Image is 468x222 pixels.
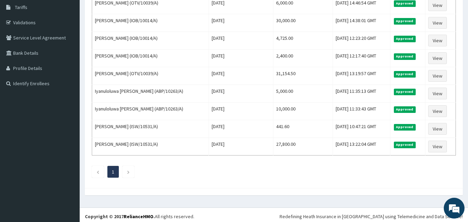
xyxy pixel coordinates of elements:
strong: Copyright © 2017 . [85,213,155,220]
span: Approved [394,53,416,60]
a: Page 1 is your current page [112,169,114,175]
span: Approved [394,106,416,113]
td: [DATE] [209,138,273,156]
td: [DATE] [209,85,273,103]
span: Approved [394,71,416,77]
a: RelianceHMO [124,213,153,220]
td: 30,000.00 [273,14,333,32]
span: Approved [394,89,416,95]
a: Previous page [96,169,99,175]
td: [DATE] [209,50,273,67]
td: [DATE] 13:22:04 GMT [333,138,390,156]
a: View [428,70,447,82]
td: [DATE] 10:47:21 GMT [333,120,390,138]
span: Approved [394,36,416,42]
td: Iyanuloluwa [PERSON_NAME] (ABP/10263/A) [92,85,209,103]
td: 2,400.00 [273,50,333,67]
td: 5,000.00 [273,85,333,103]
td: [DATE] [209,103,273,120]
td: [DATE] 11:33:43 GMT [333,103,390,120]
td: [PERSON_NAME] (IOB/10014/A) [92,32,209,50]
td: [DATE] 11:35:13 GMT [333,85,390,103]
a: View [428,123,447,135]
td: 10,000.00 [273,103,333,120]
span: Approved [394,18,416,24]
td: 4,725.00 [273,32,333,50]
a: Next page [127,169,130,175]
td: [DATE] [209,120,273,138]
td: [DATE] 12:23:20 GMT [333,32,390,50]
a: View [428,17,447,29]
td: [DATE] 14:38:01 GMT [333,14,390,32]
td: 27,800.00 [273,138,333,156]
td: 31,154.50 [273,67,333,85]
td: Iyanuloluwa [PERSON_NAME] (ABP/10263/A) [92,103,209,120]
a: View [428,35,447,46]
span: Tariffs [15,4,27,10]
td: [PERSON_NAME] (IOB/10014/A) [92,50,209,67]
a: View [428,141,447,152]
td: [PERSON_NAME] (ISW/10531/A) [92,138,209,156]
span: Approved [394,124,416,130]
span: Approved [394,0,416,7]
td: [PERSON_NAME] (OTV/10039/A) [92,67,209,85]
a: View [428,105,447,117]
td: 441.60 [273,120,333,138]
td: [DATE] 12:17:40 GMT [333,50,390,67]
div: Redefining Heath Insurance in [GEOGRAPHIC_DATA] using Telemedicine and Data Science! [280,213,463,220]
td: [PERSON_NAME] (IOB/10014/A) [92,14,209,32]
a: View [428,88,447,99]
td: [DATE] 13:19:57 GMT [333,67,390,85]
span: Approved [394,142,416,148]
td: [DATE] [209,67,273,85]
td: [DATE] [209,32,273,50]
td: [DATE] [209,14,273,32]
td: [PERSON_NAME] (ISW/10531/A) [92,120,209,138]
a: View [428,52,447,64]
